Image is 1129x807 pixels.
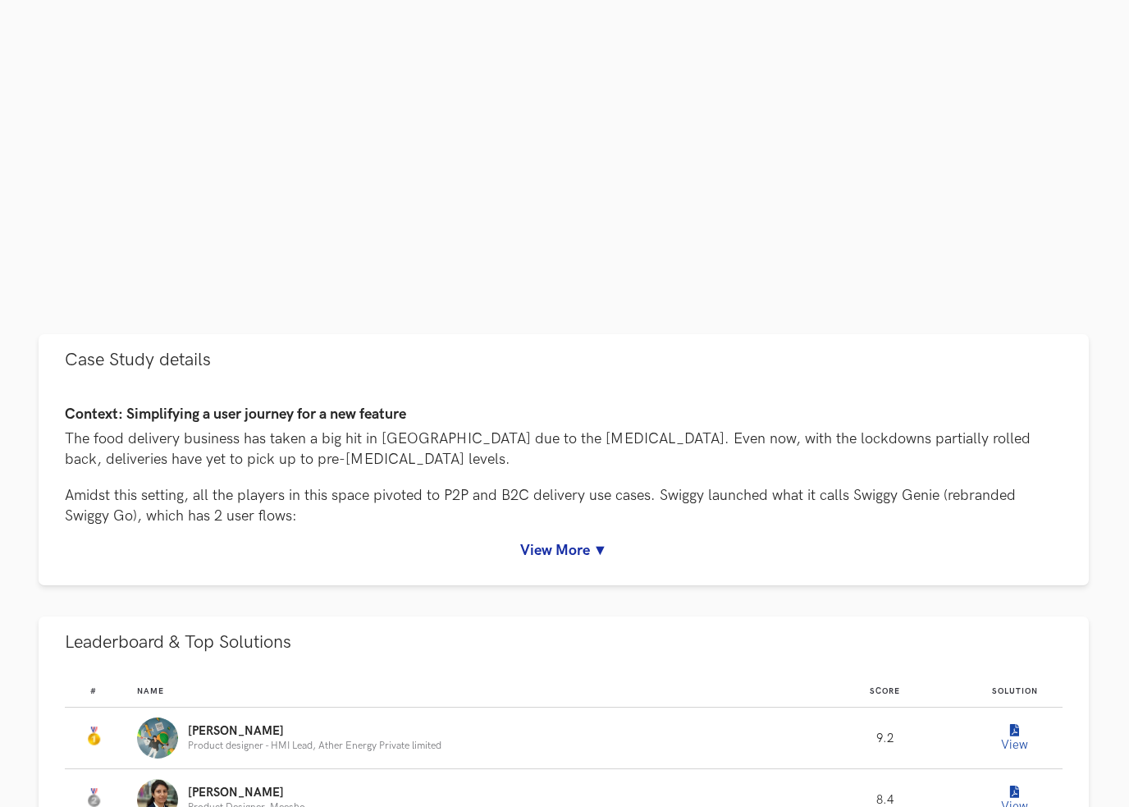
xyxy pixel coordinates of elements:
span: Solution [992,687,1038,697]
img: Profile photo [137,718,178,759]
h4: Context: Simplifying a user journey for a new feature [65,407,1063,424]
p: Product designer - HMI Lead, Ather Energy Private limited [188,741,441,752]
div: Case Study details [39,387,1089,586]
span: Score [870,687,900,697]
p: Amidst this setting, all the players in this space pivoted to P2P and B2C delivery use cases. Swi... [65,486,1063,527]
button: View [999,722,1031,755]
td: 9.2 [802,708,967,770]
p: [PERSON_NAME] [188,787,305,800]
span: Case Study details [65,350,211,372]
img: Gold Medal [84,727,103,747]
p: The food delivery business has taken a big hit in [GEOGRAPHIC_DATA] due to the [MEDICAL_DATA]. Ev... [65,429,1063,470]
button: Leaderboard & Top Solutions [39,617,1089,669]
button: Case Study details [39,335,1089,387]
p: [PERSON_NAME] [188,726,441,739]
a: View More ▼ [65,543,1063,560]
span: # [90,687,97,697]
span: Leaderboard & Top Solutions [65,632,291,654]
span: Name [137,687,164,697]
